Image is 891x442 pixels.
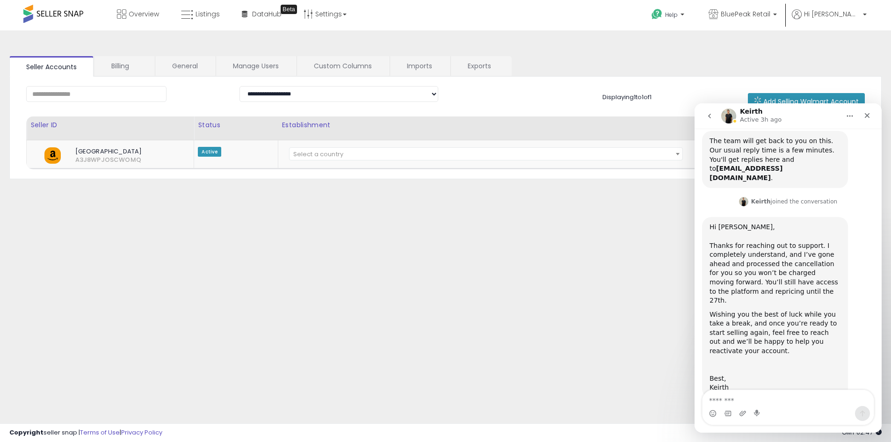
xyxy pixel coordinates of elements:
a: General [155,56,215,76]
span: Select a country [293,150,343,159]
strong: Copyright [9,428,43,437]
div: Tooltip anchor [281,5,297,14]
div: Establishment [282,120,693,130]
span: Overview [129,9,159,19]
a: Privacy Policy [121,428,162,437]
a: Manage Users [216,56,296,76]
div: Seller ID [30,120,190,130]
span: Help [665,11,678,19]
a: Billing [94,56,154,76]
a: Seller Accounts [9,56,94,77]
a: Custom Columns [297,56,389,76]
span: BluePeak Retail [721,9,770,19]
span: Displaying 1 to 1 of 1 [602,93,652,101]
button: Add Selling Walmart Account [748,93,865,109]
div: seller snap | | [9,428,162,437]
span: Listings [196,9,220,19]
span: DataHub [252,9,282,19]
img: amazon.png [44,147,61,164]
span: Add Selling Walmart Account [763,97,859,106]
i: Get Help [651,8,663,20]
a: Terms of Use [80,428,120,437]
iframe: Intercom live chat [695,103,882,433]
span: A3J8WPJOSCWOMQ [68,156,86,164]
a: Imports [390,56,449,76]
span: Active [198,147,221,157]
span: Hi [PERSON_NAME] [804,9,860,19]
a: Hi [PERSON_NAME] [792,9,867,30]
a: Help [644,1,694,30]
span: [GEOGRAPHIC_DATA] [68,147,173,156]
div: Status [198,120,274,130]
a: Exports [451,56,511,76]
